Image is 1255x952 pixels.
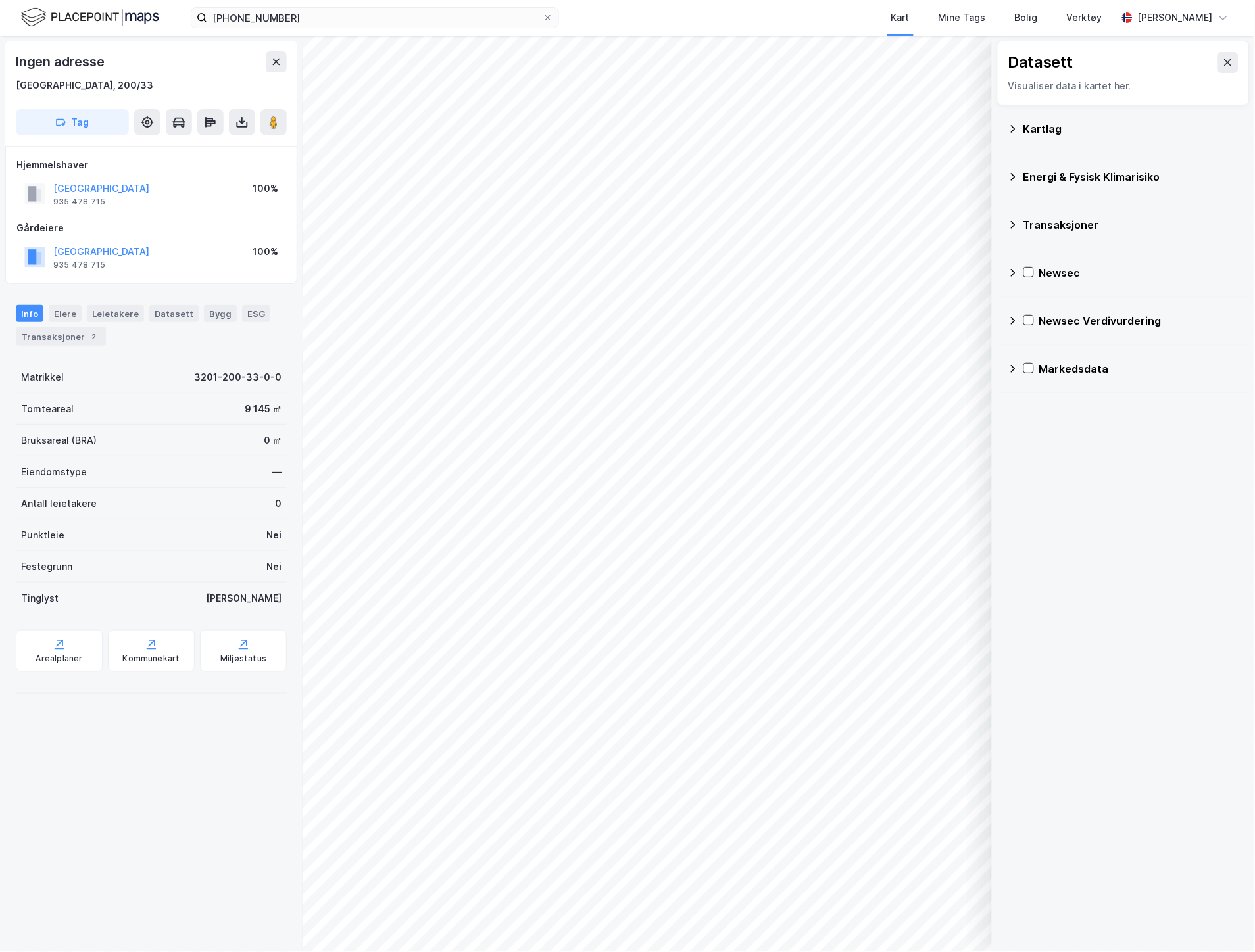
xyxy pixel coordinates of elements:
input: Søk på adresse, matrikkel, gårdeiere, leietakere eller personer [207,8,543,28]
div: [PERSON_NAME] [1138,10,1213,26]
iframe: Chat Widget [1189,889,1255,952]
div: Miljøstatus [220,654,266,664]
div: Energi & Fysisk Klimarisiko [1023,169,1239,185]
div: 3201-200-33-0-0 [194,369,282,385]
div: Newsec Verdivurdering [1039,313,1239,329]
div: Bruksareal (BRA) [21,433,97,448]
div: Datasett [1008,52,1073,73]
div: Matrikkel [21,369,64,385]
div: Tinglyst [21,590,59,606]
div: 0 [275,496,282,512]
div: Transaksjoner [16,327,106,346]
div: Leietakere [87,305,144,322]
div: Antall leietakere [21,496,97,512]
img: logo.f888ab2527a4732fd821a326f86c7f29.svg [21,6,159,29]
div: Eiere [49,305,82,322]
div: Visualiser data i kartet her. [1008,78,1239,94]
div: — [272,464,282,480]
button: Tag [16,109,129,135]
div: Info [16,305,43,322]
div: [PERSON_NAME] [206,590,282,606]
div: 9 145 ㎡ [245,401,282,417]
div: Arealplaner [36,654,82,664]
div: 100% [253,244,278,260]
div: Hjemmelshaver [16,157,286,173]
div: Kontrollprogram for chat [1189,889,1255,952]
div: Kart [891,10,910,26]
div: Gårdeiere [16,220,286,236]
div: [GEOGRAPHIC_DATA], 200/33 [16,78,153,93]
div: Kommunekart [122,654,180,664]
div: Punktleie [21,527,64,543]
div: Tomteareal [21,401,74,417]
div: 0 ㎡ [264,433,282,448]
div: Nei [266,559,282,575]
div: Newsec [1039,265,1239,281]
div: Ingen adresse [16,51,107,72]
div: 935 478 715 [53,197,105,207]
div: Transaksjoner [1023,217,1239,233]
div: Nei [266,527,282,543]
div: Kartlag [1023,121,1239,137]
div: Festegrunn [21,559,72,575]
div: Datasett [149,305,199,322]
div: Bolig [1015,10,1038,26]
div: ESG [242,305,270,322]
div: Verktøy [1067,10,1102,26]
div: 935 478 715 [53,260,105,270]
div: Bygg [204,305,237,322]
div: Markedsdata [1039,361,1239,377]
div: Mine Tags [939,10,986,26]
div: 100% [253,181,278,197]
div: 2 [87,330,101,343]
div: Eiendomstype [21,464,87,480]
